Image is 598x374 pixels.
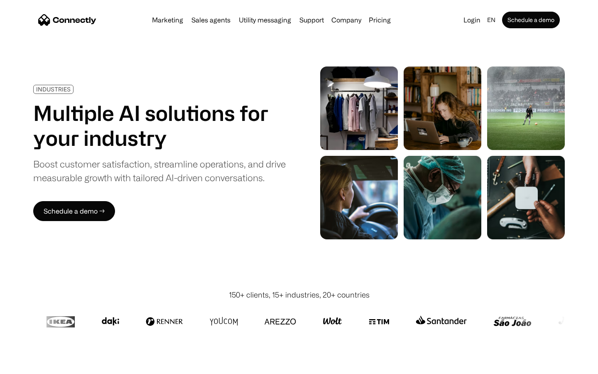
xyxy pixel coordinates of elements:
a: Utility messaging [235,17,294,23]
a: Schedule a demo → [33,201,115,221]
a: Pricing [365,17,394,23]
a: Support [296,17,327,23]
ul: Language list [17,359,50,371]
a: Schedule a demo [502,12,560,28]
a: Sales agents [188,17,234,23]
h1: Multiple AI solutions for your industry [33,101,286,150]
div: en [487,14,495,26]
div: Boost customer satisfaction, streamline operations, and drive measurable growth with tailored AI-... [33,157,286,185]
a: Login [460,14,484,26]
div: 150+ clients, 15+ industries, 20+ countries [229,289,370,300]
a: Marketing [149,17,186,23]
aside: Language selected: English [8,359,50,371]
div: Company [331,14,361,26]
div: INDUSTRIES [36,86,71,92]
